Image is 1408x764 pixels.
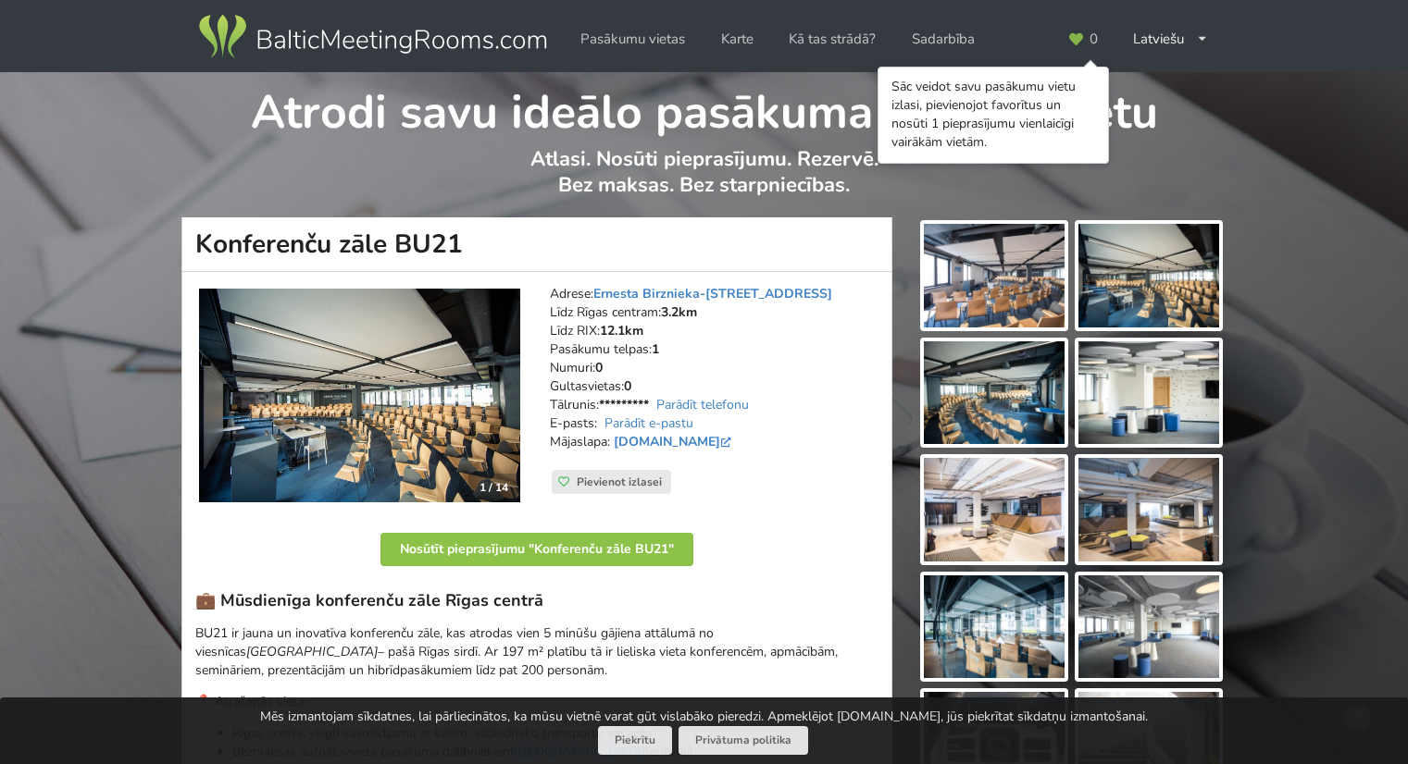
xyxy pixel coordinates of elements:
[593,285,832,302] a: Ernesta Birznieka-[STREET_ADDRESS]
[776,21,889,57] a: Kā tas strādā?
[567,21,698,57] a: Pasākumu vietas
[899,21,988,57] a: Sadarbība
[661,303,697,321] strong: 3.2km
[1078,224,1219,327] img: Konferenču zāle BU21 | Rīga | Pasākumu vieta - galerijas bilde
[380,533,693,566] button: Nosūtīt pieprasījumu "Konferenču zāle BU21"
[924,224,1065,327] img: Konferenču zāle BU21 | Rīga | Pasākumu vieta - galerijas bilde
[550,285,878,470] address: Adrese: Līdz Rīgas centram: Līdz RIX: Pasākumu telpas: Numuri: Gultasvietas: Tālrunis: E-pasts: M...
[924,341,1065,445] img: Konferenču zāle BU21 | Rīga | Pasākumu vieta - galerijas bilde
[924,458,1065,561] img: Konferenču zāle BU21 | Rīga | Pasākumu vieta - galerijas bilde
[195,693,878,711] p: 📍 Atrašanās vieta:
[195,11,550,63] img: Baltic Meeting Rooms
[468,474,519,501] div: 1 / 14
[624,377,631,395] strong: 0
[1078,341,1219,445] img: Konferenču zāle BU21 | Rīga | Pasākumu vieta - galerijas bilde
[891,78,1095,152] div: Sāc veidot savu pasākumu vietu izlasi, pievienojot favorītus un nosūti 1 pieprasījumu vienlaicīgi...
[1078,458,1219,561] img: Konferenču zāle BU21 | Rīga | Pasākumu vieta - galerijas bilde
[924,575,1065,679] img: Konferenču zāle BU21 | Rīga | Pasākumu vieta - galerijas bilde
[577,474,662,489] span: Pievienot izlasei
[246,643,378,660] em: [GEOGRAPHIC_DATA]
[600,322,643,339] strong: 12.1km
[604,414,693,432] a: Parādīt e-pastu
[182,146,1226,217] p: Atlasi. Nosūti pieprasījumu. Rezervē. Bez maksas. Bez starpniecības.
[181,217,892,272] h1: Konferenču zāle BU21
[708,21,766,57] a: Karte
[1078,575,1219,679] img: Konferenču zāle BU21 | Rīga | Pasākumu vieta - galerijas bilde
[195,624,878,680] p: BU21 ir jauna un inovatīva konferenču zāle, kas atrodas vien 5 minūšu gājiena attālumā no viesnīc...
[595,359,603,376] strong: 0
[182,72,1226,142] h1: Atrodi savu ideālo pasākuma norises vietu
[652,340,659,358] strong: 1
[1090,32,1098,46] span: 0
[195,590,878,611] h3: 💼 Mūsdienīga konferenču zāle Rīgas centrā
[656,396,749,413] a: Parādīt telefonu
[598,726,672,755] button: Piekrītu
[679,726,808,755] a: Privātuma politika
[614,433,735,450] a: [DOMAIN_NAME]
[199,289,520,503] a: Konferenču zāle | Rīga | Konferenču zāle BU21 1 / 14
[1120,21,1221,57] div: Latviešu
[199,289,520,503] img: Konferenču zāle | Rīga | Konferenču zāle BU21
